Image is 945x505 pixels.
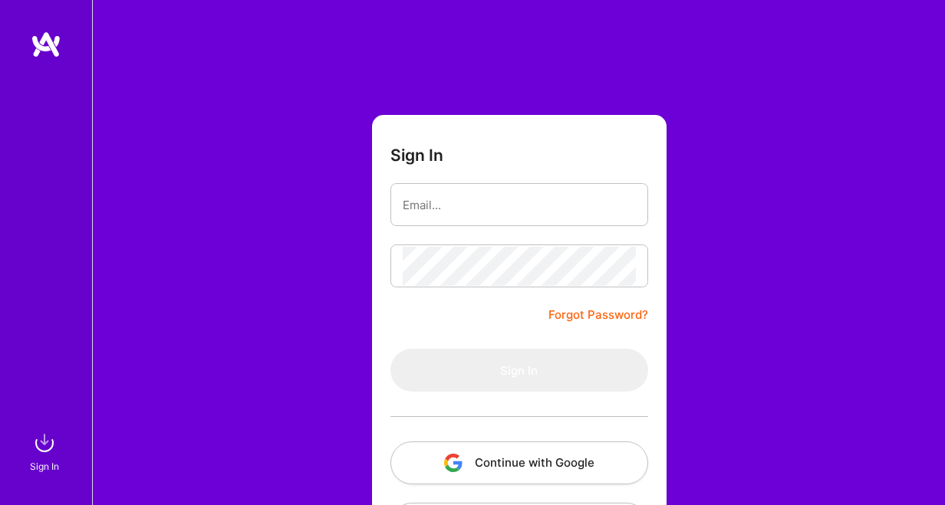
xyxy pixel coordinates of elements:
[31,31,61,58] img: logo
[390,146,443,165] h3: Sign In
[444,454,463,472] img: icon
[32,428,60,474] a: sign inSign In
[390,349,648,392] button: Sign In
[30,458,59,474] div: Sign In
[390,441,648,484] button: Continue with Google
[403,185,636,225] input: Email...
[548,306,648,324] a: Forgot Password?
[29,428,60,458] img: sign in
